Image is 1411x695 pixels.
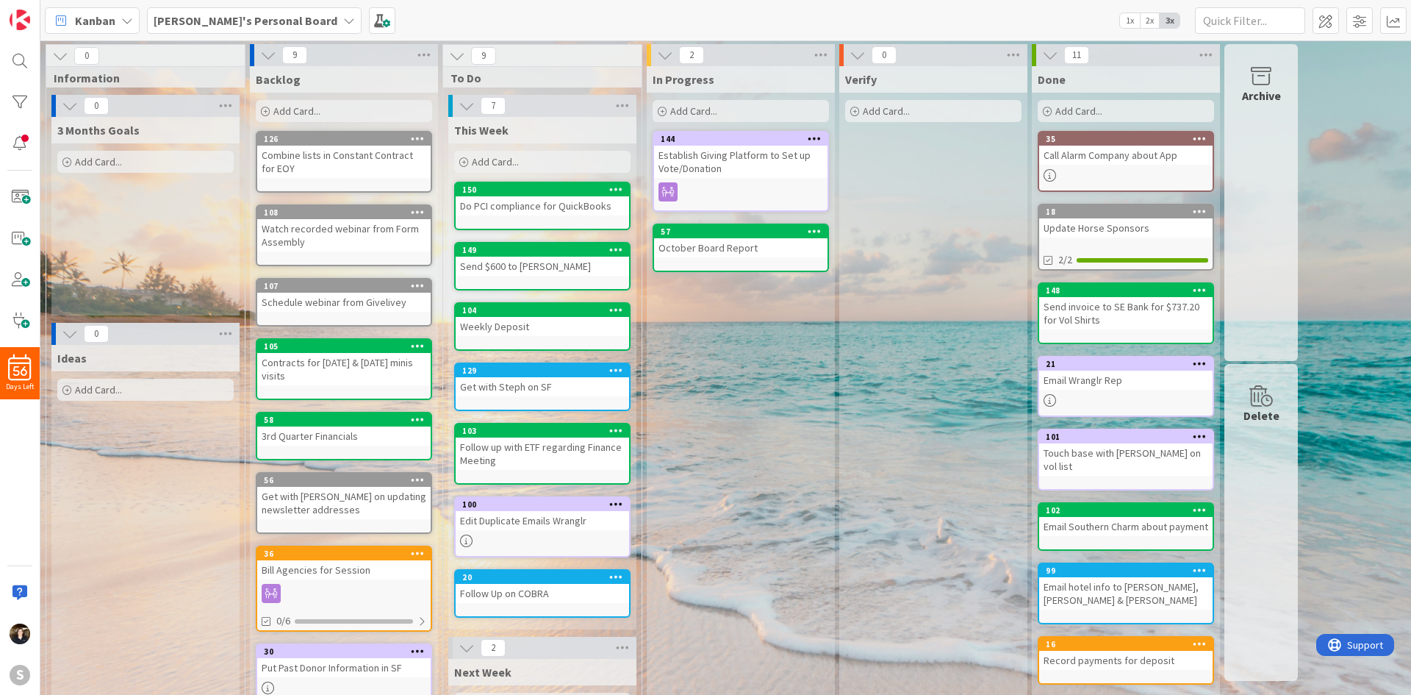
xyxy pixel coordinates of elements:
[257,658,431,677] div: Put Past Donor Information in SF
[1039,504,1213,517] div: 102
[1039,284,1213,297] div: 148
[10,10,30,30] img: Visit kanbanzone.com
[462,245,629,255] div: 149
[257,547,431,560] div: 36
[456,584,629,603] div: Follow Up on COBRA
[1046,134,1213,144] div: 35
[257,353,431,385] div: Contracts for [DATE] & [DATE] minis visits
[257,279,431,293] div: 107
[1046,359,1213,369] div: 21
[1039,146,1213,165] div: Call Alarm Company about App
[264,134,431,144] div: 126
[1039,577,1213,610] div: Email hotel info to [PERSON_NAME], [PERSON_NAME] & [PERSON_NAME]
[57,351,87,366] span: Ideas
[1055,104,1102,118] span: Add Card...
[462,499,629,510] div: 100
[264,281,431,291] div: 107
[653,72,714,87] span: In Progress
[462,305,629,316] div: 104
[456,364,629,396] div: 129Get with Steph on SF
[257,293,431,312] div: Schedule webinar from Givelivey
[1039,651,1213,670] div: Record payments for deposit
[456,424,629,470] div: 103Follow up with ETF regarding Finance Meeting
[456,498,629,511] div: 100
[1039,132,1213,146] div: 35
[1120,13,1140,28] span: 1x
[1046,285,1213,296] div: 148
[264,415,431,425] div: 58
[1039,205,1213,218] div: 18
[456,377,629,396] div: Get with Steph on SF
[1058,252,1072,268] span: 2/2
[257,645,431,658] div: 30
[1039,357,1213,371] div: 21
[10,665,30,685] div: S
[456,257,629,276] div: Send $600 to [PERSON_NAME]
[456,571,629,584] div: 20
[257,340,431,353] div: 105
[154,13,337,28] b: [PERSON_NAME]'s Personal Board
[454,665,511,680] span: Next Week
[1039,564,1213,577] div: 99
[1039,638,1213,670] div: 16Record payments for deposit
[454,123,509,138] span: This Week
[450,71,623,85] span: To Do
[57,123,140,138] span: 3 Months Goals
[75,155,122,168] span: Add Card...
[257,547,431,580] div: 36Bill Agencies for Session
[1039,284,1213,329] div: 148Send invoice to SE Bank for $737.20 for Vol Shirts
[257,340,431,385] div: 105Contracts for [DATE] & [DATE] minis visits
[257,413,431,427] div: 58
[1046,566,1213,576] div: 99
[84,325,109,343] span: 0
[257,474,431,519] div: 56Get with [PERSON_NAME] on updating newsletter addresses
[257,645,431,677] div: 30Put Past Donor Information in SF
[456,304,629,317] div: 104
[257,219,431,252] div: Watch recorded webinar from Form Assembly
[10,624,30,644] img: KS
[456,317,629,336] div: Weekly Deposit
[462,366,629,376] div: 129
[462,426,629,436] div: 103
[661,134,827,144] div: 144
[456,243,629,257] div: 149
[257,427,431,446] div: 3rd Quarter Financials
[1039,504,1213,536] div: 102Email Southern Charm about payment
[654,238,827,257] div: October Board Report
[264,207,431,218] div: 108
[273,104,320,118] span: Add Card...
[456,571,629,603] div: 20Follow Up on COBRA
[670,104,717,118] span: Add Card...
[1039,297,1213,329] div: Send invoice to SE Bank for $737.20 for Vol Shirts
[472,155,519,168] span: Add Card...
[456,424,629,438] div: 103
[257,132,431,146] div: 126
[31,2,67,20] span: Support
[257,474,431,487] div: 56
[456,243,629,276] div: 149Send $600 to [PERSON_NAME]
[481,639,506,657] span: 2
[257,132,431,178] div: 126Combine lists in Constant Contract for EOY
[1039,371,1213,390] div: Email Wranglr Rep
[1046,505,1213,516] div: 102
[282,46,307,64] span: 9
[1039,430,1213,476] div: 101Touch base with [PERSON_NAME] on vol list
[872,46,897,64] span: 0
[1039,430,1213,443] div: 101
[1046,639,1213,649] div: 16
[75,383,122,396] span: Add Card...
[1039,564,1213,610] div: 99Email hotel info to [PERSON_NAME], [PERSON_NAME] & [PERSON_NAME]
[257,413,431,446] div: 583rd Quarter Financials
[257,560,431,580] div: Bill Agencies for Session
[462,572,629,582] div: 20
[481,97,506,115] span: 7
[654,225,827,238] div: 57
[863,104,910,118] span: Add Card...
[456,511,629,530] div: Edit Duplicate Emails Wranglr
[1046,207,1213,217] div: 18
[257,279,431,312] div: 107Schedule webinar from Givelivey
[1038,72,1066,87] span: Done
[471,47,496,65] span: 9
[456,183,629,196] div: 150
[456,498,629,530] div: 100Edit Duplicate Emails Wranglr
